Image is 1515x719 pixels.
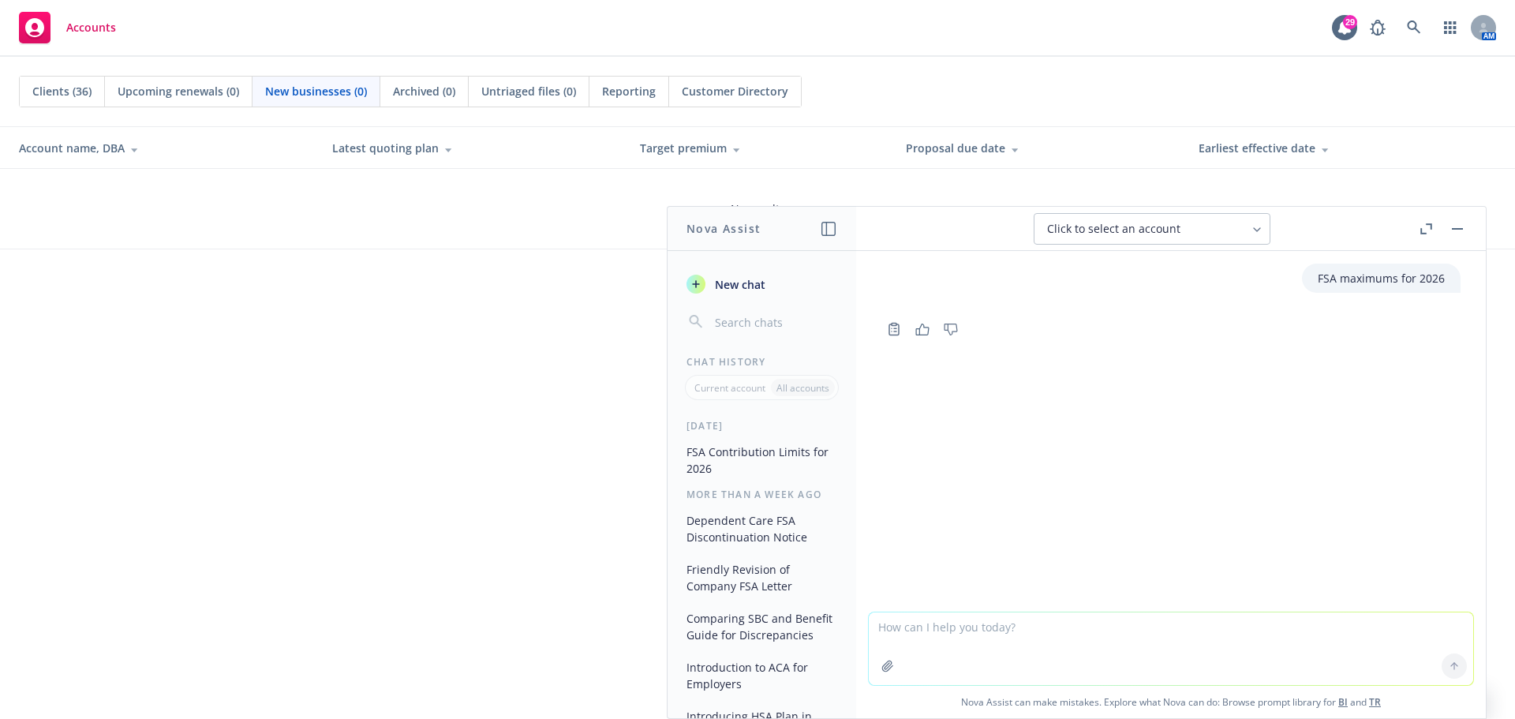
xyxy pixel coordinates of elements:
div: Account name, DBA [19,140,307,156]
span: Click to select an account [1047,221,1180,237]
span: New businesses (0) [265,83,367,99]
a: Accounts [13,6,122,50]
button: Dependent Care FSA Discontinuation Notice [680,507,844,550]
h1: Nova Assist [686,220,761,237]
a: BI [1338,695,1348,709]
div: Earliest effective date [1199,140,1502,156]
div: More than a week ago [668,488,856,501]
a: Search [1398,12,1430,43]
input: Search chats [712,311,837,333]
span: New chat [712,276,765,293]
button: New chat [680,270,844,298]
div: Latest quoting plan [332,140,615,156]
div: [DATE] [668,419,856,433]
svg: Copy to clipboard [887,322,901,336]
div: Target premium [640,140,881,156]
span: Nova Assist can make mistakes. Explore what Nova can do: Browse prompt library for and [862,686,1479,718]
span: Clients (36) [32,83,92,99]
button: Click to select an account [1034,213,1270,245]
button: Comparing SBC and Benefit Guide for Discrepancies [680,605,844,648]
span: Customer Directory [682,83,788,99]
a: Report a Bug [1362,12,1393,43]
p: Current account [694,381,765,395]
button: Friendly Revision of Company FSA Letter [680,556,844,599]
a: TR [1369,695,1381,709]
p: All accounts [776,381,829,395]
button: Thumbs down [938,318,963,340]
span: Accounts [66,21,116,34]
span: Untriaged files (0) [481,83,576,99]
span: No results [731,200,785,217]
span: Archived (0) [393,83,455,99]
span: Upcoming renewals (0) [118,83,239,99]
div: Proposal due date [906,140,1173,156]
a: Switch app [1435,12,1466,43]
button: Introduction to ACA for Employers [680,654,844,697]
span: Reporting [602,83,656,99]
button: FSA Contribution Limits for 2026 [680,439,844,481]
div: 29 [1343,15,1357,29]
p: FSA maximums for 2026 [1318,270,1445,286]
div: Chat History [668,355,856,369]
